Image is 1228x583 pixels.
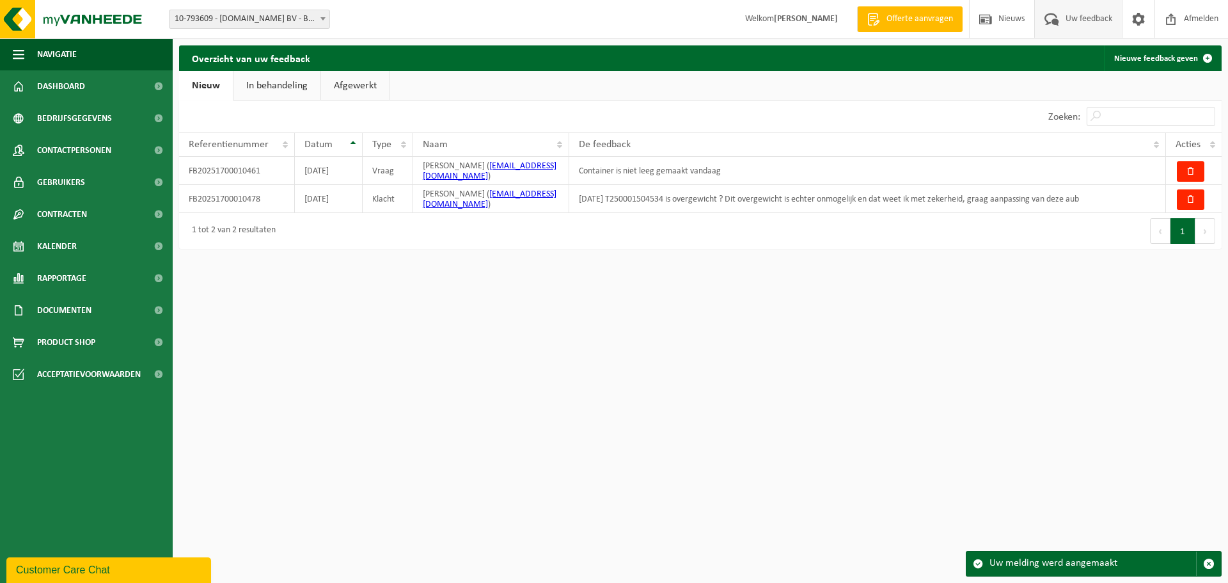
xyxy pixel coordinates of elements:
span: Offerte aanvragen [883,13,956,26]
button: Previous [1150,218,1170,244]
a: [EMAIL_ADDRESS][DOMAIN_NAME] [423,161,556,181]
td: FB20251700010461 [179,157,295,185]
span: Documenten [37,294,91,326]
span: 10-793609 - L.E.CARS BV - BAASRODE [169,10,329,28]
td: FB20251700010478 [179,185,295,213]
span: Bedrijfsgegevens [37,102,112,134]
span: Acties [1176,140,1200,150]
a: [EMAIL_ADDRESS][DOMAIN_NAME] [423,189,556,209]
span: Contracten [37,198,87,230]
span: Product Shop [37,326,95,358]
td: [DATE] [295,157,363,185]
iframe: chat widget [6,555,214,583]
span: De feedback [579,140,631,150]
button: Next [1195,218,1215,244]
span: Gebruikers [37,166,85,198]
span: Rapportage [37,262,86,294]
span: Dashboard [37,70,85,102]
td: Klacht [363,185,413,213]
a: Nieuw [179,71,233,100]
td: [PERSON_NAME] ( ) [413,185,569,213]
span: Kalender [37,230,77,262]
strong: [PERSON_NAME] [774,14,838,24]
td: Vraag [363,157,413,185]
div: Uw melding werd aangemaakt [989,552,1196,576]
span: Contactpersonen [37,134,111,166]
td: [DATE] T250001504534 is overgewicht ? Dit overgewicht is echter onmogelijk en dat weet ik met zek... [569,185,1166,213]
a: Afgewerkt [321,71,390,100]
span: Datum [304,140,333,150]
h2: Overzicht van uw feedback [179,45,323,70]
span: Naam [423,140,448,150]
div: 1 tot 2 van 2 resultaten [185,220,276,243]
td: [PERSON_NAME] ( ) [413,157,569,185]
a: Nieuwe feedback geven [1104,45,1220,71]
td: [DATE] [295,185,363,213]
button: 1 [1170,218,1195,244]
span: Type [372,140,391,150]
span: Acceptatievoorwaarden [37,358,141,390]
span: 10-793609 - L.E.CARS BV - BAASRODE [169,10,330,29]
label: Zoeken: [1048,112,1080,122]
span: Referentienummer [189,140,269,150]
td: Container is niet leeg gemaakt vandaag [569,157,1166,185]
span: Navigatie [37,38,77,70]
a: In behandeling [233,71,320,100]
a: Offerte aanvragen [857,6,963,32]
